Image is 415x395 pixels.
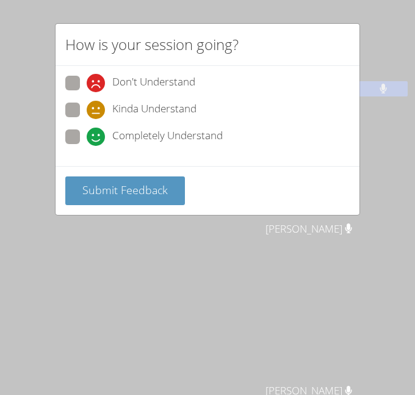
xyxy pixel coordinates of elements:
span: Don't Understand [112,74,195,92]
button: Submit Feedback [65,176,185,205]
span: Kinda Understand [112,101,197,119]
span: Completely Understand [112,128,223,146]
span: Submit Feedback [82,183,168,197]
h2: How is your session going? [65,34,239,56]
